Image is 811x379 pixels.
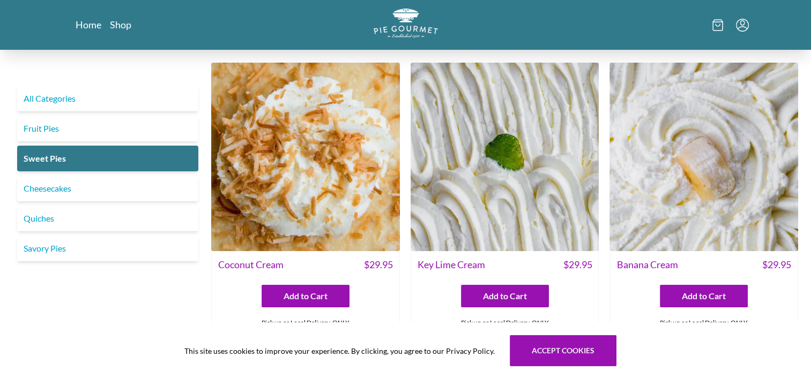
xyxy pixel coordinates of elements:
[374,9,438,41] a: Logo
[184,345,495,357] span: This site uses cookies to improve your experience. By clicking, you agree to our Privacy Policy.
[374,9,438,38] img: logo
[262,285,349,307] button: Add to Cart
[110,18,131,31] a: Shop
[609,63,798,251] img: Banana Cream
[483,290,527,302] span: Add to Cart
[660,285,748,307] button: Add to Cart
[17,236,198,261] a: Savory Pies
[17,116,198,141] a: Fruit Pies
[616,257,678,272] span: Banana Cream
[563,257,592,272] span: $ 29.95
[682,290,726,302] span: Add to Cart
[212,314,399,332] div: Pick up or Local Delivery. ONLY
[411,314,599,332] div: Pick up or Local Delivery. ONLY
[736,19,749,32] button: Menu
[76,18,101,31] a: Home
[418,257,485,272] span: Key Lime Cream
[610,314,798,332] div: Pick up or Local Delivery. ONLY
[284,290,328,302] span: Add to Cart
[411,63,599,251] img: Key Lime Cream
[17,146,198,171] a: Sweet Pies
[510,335,616,366] button: Accept cookies
[211,63,400,251] img: Coconut Cream
[17,206,198,231] a: Quiches
[364,257,393,272] span: $ 29.95
[17,86,198,111] a: All Categories
[218,257,284,272] span: Coconut Cream
[762,257,791,272] span: $ 29.95
[17,176,198,201] a: Cheesecakes
[461,285,549,307] button: Add to Cart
